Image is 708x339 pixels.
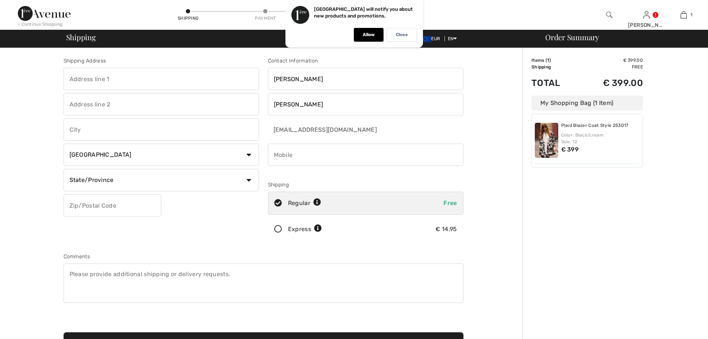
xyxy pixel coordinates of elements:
[443,199,457,207] span: Free
[578,57,643,64] td: € 399.00
[536,33,704,41] div: Order Summary
[268,93,463,115] input: Last name
[64,68,259,90] input: Address line 1
[64,118,259,141] input: City
[606,10,612,19] img: search the website
[419,36,431,42] img: Euro
[531,64,578,70] td: Shipping
[578,64,643,70] td: Free
[561,146,579,153] span: € 399
[561,123,628,129] a: Plaid Blazer Coat Style 253017
[547,58,549,63] span: 1
[64,253,463,260] div: Comments
[268,118,415,141] input: E-mail
[268,68,463,90] input: First name
[628,21,665,29] div: [PERSON_NAME]
[531,57,578,64] td: Items ( )
[680,10,687,19] img: My Bag
[363,32,375,38] p: Allow
[691,12,692,18] span: 1
[268,181,463,189] div: Shipping
[535,123,558,158] img: Plaid Blazer Coat Style 253017
[64,93,259,115] input: Address line 2
[419,36,443,41] span: EUR
[531,96,643,111] div: My Shopping Bag (1 Item)
[18,6,71,21] img: 1ère Avenue
[64,57,259,65] div: Shipping Address
[314,6,413,19] p: [GEOGRAPHIC_DATA] will notify you about new products and promotions.
[531,70,578,96] td: Total
[66,33,96,41] span: Shipping
[64,194,161,217] input: Zip/Postal Code
[448,36,457,41] span: EN
[254,15,277,22] div: Payment
[578,70,643,96] td: € 399.00
[268,57,463,65] div: Contact Information
[288,199,321,208] div: Regular
[665,10,702,19] a: 1
[436,225,457,234] div: € 14.95
[288,225,322,234] div: Express
[643,10,650,19] img: My Info
[561,132,640,145] div: Color: Black/cream Size: 12
[643,11,650,18] a: Sign In
[396,32,408,38] p: Close
[268,144,463,166] input: Mobile
[18,21,63,28] div: < Continue Shopping
[177,15,199,22] div: Shipping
